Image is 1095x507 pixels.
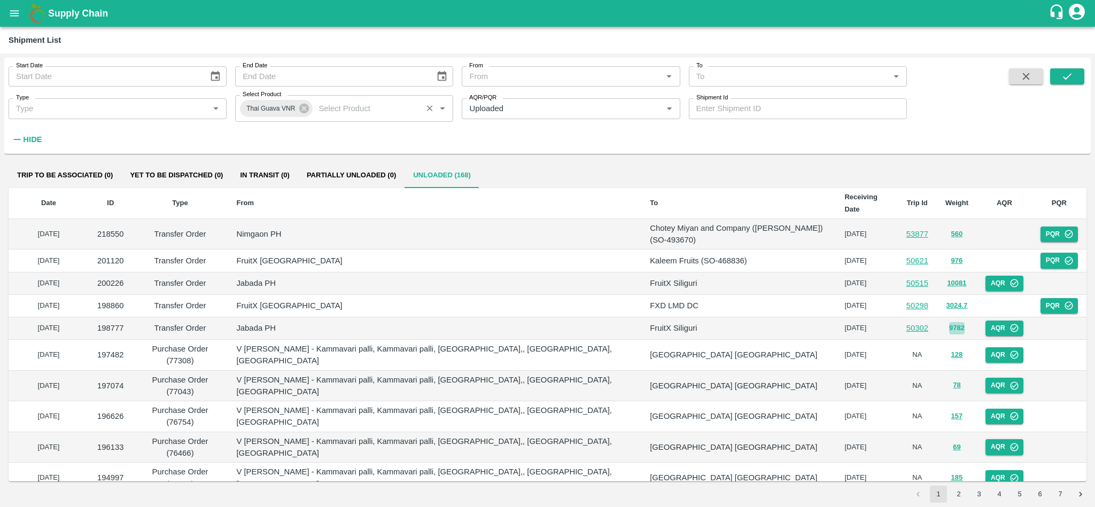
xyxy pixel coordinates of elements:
img: logo [27,3,48,24]
input: From [465,69,659,83]
td: NA [898,401,937,432]
td: [DATE] [836,272,897,295]
p: V [PERSON_NAME] - Kammavari palli, Kammavari palli, [GEOGRAPHIC_DATA],, [GEOGRAPHIC_DATA], [GEOGR... [236,466,633,490]
td: [DATE] [836,432,897,463]
p: Nimgaon PH [236,228,633,240]
p: Purchase Order (76466) [141,435,220,459]
p: Jabada PH [236,322,633,334]
span: Thai Guava VNR [240,103,301,114]
input: Type [12,102,192,115]
p: [GEOGRAPHIC_DATA] [GEOGRAPHIC_DATA] [650,349,827,361]
p: FruitX [GEOGRAPHIC_DATA] [236,255,633,267]
label: Shipment Id [696,93,728,102]
button: 976 [951,255,963,267]
p: V [PERSON_NAME] - Kammavari palli, Kammavari palli, [GEOGRAPHIC_DATA],, [GEOGRAPHIC_DATA], [GEOGR... [236,404,633,428]
button: 128 [951,349,963,361]
a: 50302 [906,324,928,332]
b: To [650,199,658,207]
p: Purchase Order (77308) [141,343,220,367]
button: open drawer [2,1,27,26]
b: Type [172,199,188,207]
button: 185 [951,472,963,484]
button: 560 [951,228,963,240]
button: 3024.7 [946,300,968,312]
button: AQR [985,439,1023,455]
p: Chotey Miyan and Company ([PERSON_NAME]) (SO-493670) [650,222,827,246]
nav: pagination navigation [908,486,1091,503]
p: 218550 [97,228,124,240]
button: Trip to be associated (0) [9,162,121,188]
b: From [236,199,254,207]
p: 197482 [97,349,124,361]
b: ID [107,199,114,207]
button: Clear [423,102,437,116]
td: NA [898,340,937,371]
td: [DATE] [836,371,897,402]
button: PQR [1040,253,1078,268]
div: Shipment List [9,33,61,47]
td: [DATE] [9,371,89,402]
b: AQR [997,199,1012,207]
input: To [692,69,886,83]
div: Thai Guava VNR [240,100,313,117]
p: 198777 [97,322,124,334]
button: AQR [985,470,1023,486]
button: Yet to be dispatched (0) [121,162,231,188]
td: [DATE] [836,463,897,494]
p: 201120 [97,255,124,267]
label: From [469,61,483,70]
button: In transit (0) [231,162,298,188]
a: Supply Chain [48,6,1049,21]
b: PQR [1052,199,1067,207]
button: 10081 [947,277,966,290]
p: V [PERSON_NAME] - Kammavari palli, Kammavari palli, [GEOGRAPHIC_DATA],, [GEOGRAPHIC_DATA], [GEOGR... [236,374,633,398]
input: Select Product [314,102,418,115]
label: Type [16,93,29,102]
p: Kaleem Fruits (SO-468836) [650,255,827,267]
button: Go to next page [1072,486,1089,503]
button: PQR [1040,298,1078,314]
input: AQR/PQR [465,102,645,115]
button: Open [209,102,223,115]
p: 194997 [97,472,124,483]
button: 69 [953,441,960,454]
b: Receiving Date [844,193,877,213]
button: Go to page 5 [1011,486,1028,503]
button: Partially Unloaded (0) [298,162,405,188]
a: 50515 [906,279,928,287]
input: End Date [235,66,428,87]
a: 50621 [906,256,928,265]
td: [DATE] [836,249,897,272]
p: Transfer Order [141,300,220,311]
button: 9782 [949,322,965,334]
a: 53877 [906,230,928,238]
button: Go to page 6 [1031,486,1049,503]
td: [DATE] [9,249,89,272]
td: [DATE] [836,219,897,250]
button: Open [662,69,676,83]
button: Choose date [432,66,452,87]
p: Transfer Order [141,228,220,240]
p: V [PERSON_NAME] - Kammavari palli, Kammavari palli, [GEOGRAPHIC_DATA],, [GEOGRAPHIC_DATA], [GEOGR... [236,435,633,459]
td: [DATE] [9,219,89,250]
p: 196626 [97,410,124,422]
p: [GEOGRAPHIC_DATA] [GEOGRAPHIC_DATA] [650,441,827,453]
label: Start Date [16,61,43,70]
td: NA [898,371,937,402]
button: Go to page 4 [991,486,1008,503]
p: 197074 [97,380,124,392]
div: account of current user [1067,2,1086,25]
button: Go to page 2 [950,486,967,503]
b: Date [41,199,56,207]
label: Select Product [243,90,281,99]
button: Open [436,102,449,115]
button: Hide [9,130,45,149]
b: Supply Chain [48,8,108,19]
b: Trip Id [907,199,928,207]
td: [DATE] [9,401,89,432]
button: 157 [951,410,963,423]
b: Weight [945,199,968,207]
a: 50298 [906,301,928,310]
button: PQR [1040,227,1078,242]
p: Purchase Order (76754) [141,404,220,428]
